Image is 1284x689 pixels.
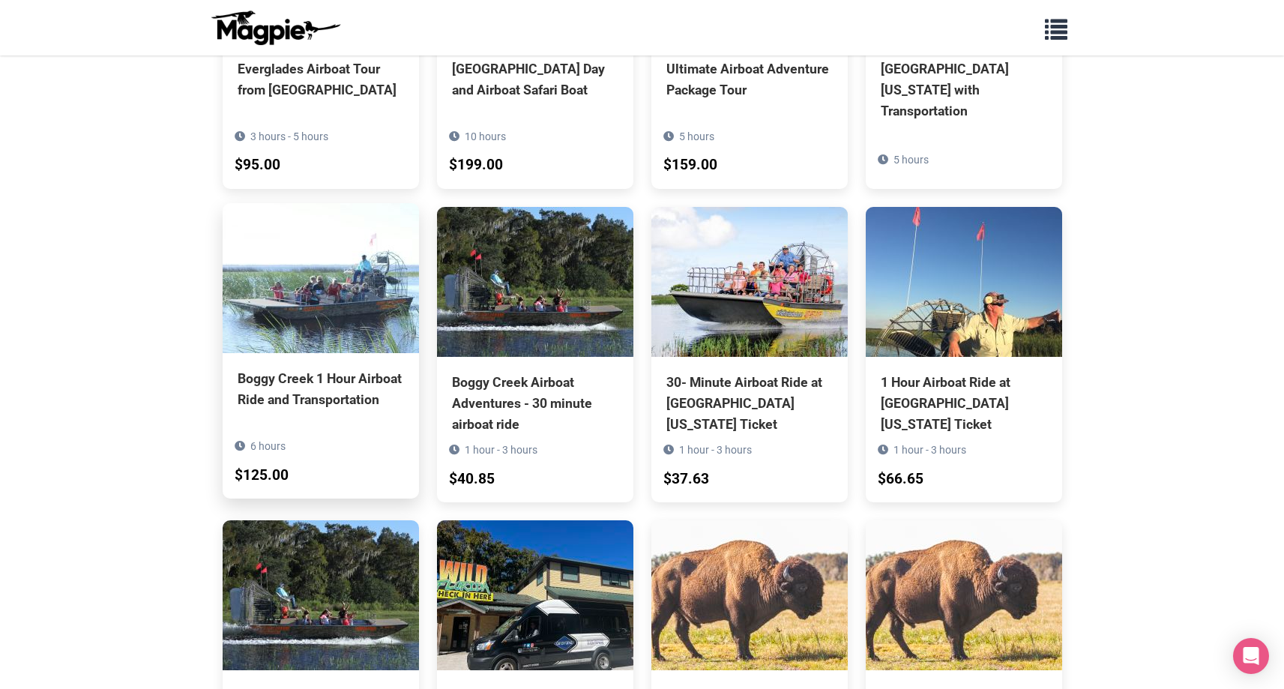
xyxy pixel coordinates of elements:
img: logo-ab69f6fb50320c5b225c76a69d11143b.png [208,10,343,46]
img: Boggy Creek 1 Hour Airboat Ride and Transportation [223,203,419,353]
div: 1 Hour Airboat Ride at [GEOGRAPHIC_DATA][US_STATE] with Transportation [881,37,1047,121]
div: Wild [US_STATE] 1-Hour Ultimate Airboat Adventure Package Tour [666,37,833,100]
div: $40.85 [449,468,495,491]
span: 5 hours [893,154,929,166]
div: $95.00 [235,154,280,177]
div: $37.63 [663,468,709,491]
span: 1 hour - 3 hours [679,444,752,456]
img: 30 Minute Airboat Ride and Drive-Thru Safari in Wild Florida [866,520,1062,670]
div: Boggy Creek 1 Hour Airboat Ride and Transportation [238,368,404,410]
div: [PERSON_NAME][GEOGRAPHIC_DATA] Day and Airboat Safari Boat [452,37,618,100]
div: Boggy Creek Airboat Adventures - 30 minute airboat ride [452,372,618,435]
a: Boggy Creek Airboat Adventures - 30 minute airboat ride 1 hour - 3 hours $40.85 [437,207,633,502]
div: $159.00 [663,154,717,177]
span: 5 hours [679,130,714,142]
img: 1-Hour Airboat Ride and Drive-Thru Safari in Wild Florida [651,520,848,670]
div: Central [US_STATE] Everglades Airboat Tour from [GEOGRAPHIC_DATA] [238,37,404,100]
div: $125.00 [235,464,289,487]
span: 1 hour - 3 hours [465,444,537,456]
span: 10 hours [465,130,506,142]
div: 1 Hour Airboat Ride at [GEOGRAPHIC_DATA][US_STATE] Ticket [881,372,1047,435]
div: $66.65 [878,468,923,491]
a: Boggy Creek 1 Hour Airboat Ride and Transportation 6 hours $125.00 [223,203,419,478]
img: Boggy Creek Airboat Adventures - 30 minute airboat ride [437,207,633,357]
img: 1 Hour Airboat Ride at Wild Florida Ticket [866,207,1062,357]
a: 30- Minute Airboat Ride at [GEOGRAPHIC_DATA][US_STATE] Ticket 1 hour - 3 hours $37.63 [651,207,848,502]
div: Open Intercom Messenger [1233,638,1269,674]
img: 30- Minute Airboat Ride at Wild Florida Ticket [651,207,848,357]
span: 6 hours [250,440,286,452]
img: Transportation to Wild Florida Airboats [437,520,633,670]
a: 1 Hour Airboat Ride at [GEOGRAPHIC_DATA][US_STATE] Ticket 1 hour - 3 hours $66.65 [866,207,1062,502]
div: 30- Minute Airboat Ride at [GEOGRAPHIC_DATA][US_STATE] Ticket [666,372,833,435]
span: 3 hours - 5 hours [250,130,328,142]
span: 1 hour - 3 hours [893,444,966,456]
div: $199.00 [449,154,503,177]
img: Boggy Creek Airboat Adventures [223,520,419,670]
